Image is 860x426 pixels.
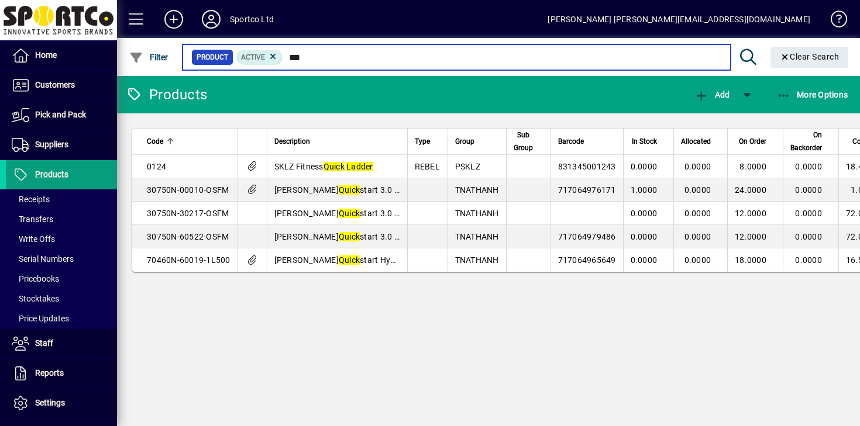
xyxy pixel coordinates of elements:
[12,254,74,264] span: Serial Numbers
[455,209,499,218] span: TNATHANH
[339,255,360,265] em: Quick
[6,309,117,328] a: Price Updates
[147,162,166,171] span: 0124
[35,110,86,119] span: Pick and Pack
[12,195,50,204] span: Receipts
[790,129,822,154] span: On Backorder
[12,294,59,303] span: Stocktakes
[6,249,117,269] a: Serial Numbers
[514,129,533,154] span: Sub Group
[631,232,658,241] span: 0.0000
[147,135,163,148] span: Code
[455,185,499,195] span: TNATHANH
[684,185,711,195] span: 0.0000
[12,314,69,323] span: Price Updates
[6,71,117,100] a: Customers
[6,209,117,229] a: Transfers
[415,135,430,148] span: Type
[684,162,711,171] span: 0.0000
[35,368,64,377] span: Reports
[35,50,57,60] span: Home
[548,10,810,29] div: [PERSON_NAME] [PERSON_NAME][EMAIL_ADDRESS][DOMAIN_NAME]
[558,135,616,148] div: Barcode
[35,338,53,348] span: Staff
[558,255,616,265] span: 717064965649
[455,232,499,241] span: TNATHANH
[415,135,441,148] div: Type
[197,51,228,63] span: Product
[35,169,68,179] span: Products
[6,130,117,160] a: Suppliers
[455,162,480,171] span: PSKLZ
[6,329,117,358] a: Staff
[795,255,822,265] span: 0.0000
[631,209,658,218] span: 0.0000
[795,209,822,218] span: 0.0000
[822,2,845,40] a: Knowledge Base
[339,209,360,218] em: Quick
[35,140,68,149] span: Suppliers
[684,232,711,241] span: 0.0000
[236,50,283,65] mat-chip: Activation Status: Active
[770,47,849,68] button: Clear
[155,9,192,30] button: Add
[339,185,360,195] em: Quick
[6,229,117,249] a: Write Offs
[274,255,471,265] span: [PERSON_NAME] start Hydration B 1.5 ltr
[735,135,777,148] div: On Order
[780,52,840,61] span: Clear Search
[192,9,230,30] button: Profile
[739,135,766,148] span: On Order
[681,135,721,148] div: Allocated
[455,135,499,148] div: Group
[147,232,229,241] span: 30750N-60522-OSFM
[6,389,117,418] a: Settings
[735,232,766,241] span: 12.0000
[735,255,766,265] span: 18.0000
[790,129,833,154] div: On Backorder
[681,135,711,148] span: Allocated
[558,232,616,241] span: 717064979486
[274,185,538,195] span: [PERSON_NAME] start 3.0 Hydration vest with 1.5L B Black
[346,162,373,171] em: Ladder
[631,255,658,265] span: 0.0000
[631,162,658,171] span: 0.0000
[6,41,117,70] a: Home
[455,255,499,265] span: TNATHANH
[12,214,53,224] span: Transfers
[6,189,117,209] a: Receipts
[455,135,474,148] span: Group
[795,162,822,171] span: 0.0000
[774,84,851,105] button: More Options
[230,10,274,29] div: Sportco Ltd
[241,53,265,61] span: Active
[735,185,766,195] span: 24.0000
[6,101,117,130] a: Pick and Pack
[739,162,766,171] span: 8.0000
[274,135,400,148] div: Description
[147,185,229,195] span: 30750N-00010-OSFM
[684,209,711,218] span: 0.0000
[558,185,616,195] span: 717064976171
[514,129,543,154] div: Sub Group
[6,289,117,309] a: Stocktakes
[147,209,229,218] span: 30750N-30217-OSFM
[126,85,207,104] div: Products
[129,53,168,62] span: Filter
[126,47,171,68] button: Filter
[777,90,848,99] span: More Options
[339,232,360,241] em: Quick
[631,135,668,148] div: In Stock
[147,255,231,265] span: 70460N-60019-1L500
[274,162,373,171] span: SKLZ Fitness
[12,274,59,283] span: Pricebooks
[684,255,711,265] span: 0.0000
[795,185,822,195] span: 0.0000
[6,269,117,289] a: Pricebooks
[692,84,732,105] button: Add
[12,234,55,244] span: Write Offs
[795,232,822,241] span: 0.0000
[631,185,658,195] span: 1.0000
[6,359,117,388] a: Reports
[147,135,231,148] div: Code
